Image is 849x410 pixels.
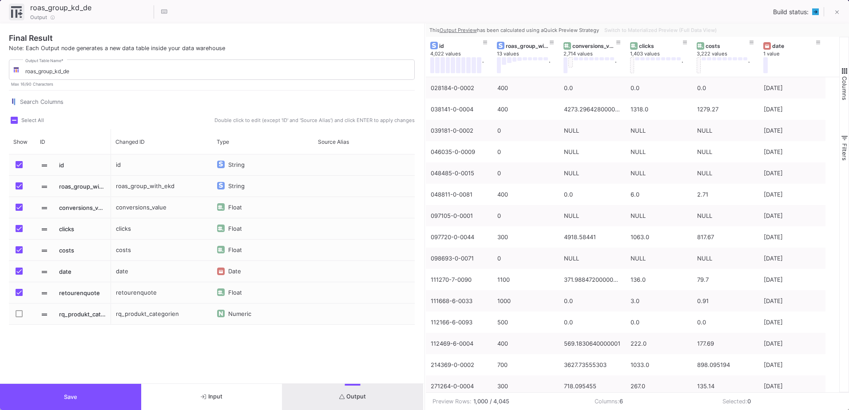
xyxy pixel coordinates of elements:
[490,397,509,406] b: / 4,045
[473,397,488,406] b: 1,000
[318,138,349,145] span: Source Alias
[697,142,754,162] div: NULL
[631,78,687,99] div: 0.0
[201,393,222,400] span: Input
[9,44,415,52] p: Note: Each Output node generates a new data table inside your data warehouse
[111,282,415,304] div: Press SPACE to select this row.
[697,78,754,99] div: 0.0
[141,384,282,410] button: Input
[228,261,245,282] div: Date
[439,43,483,49] div: id
[697,291,754,311] div: 0.91
[111,197,212,218] div: conversions_value
[339,393,366,400] span: Output
[697,248,754,269] div: NULL
[497,376,554,397] div: 300
[764,99,821,120] div: [DATE]
[59,283,106,304] span: retourenquote
[697,163,754,184] div: NULL
[747,398,751,405] b: 0
[544,27,599,33] a: Quick Preview Strategy
[440,27,477,33] u: Output Preview
[228,176,249,197] div: String
[59,176,106,197] span: roas_group_with_ekd
[697,269,754,290] div: 79.7
[764,376,821,397] div: [DATE]
[631,163,687,184] div: NULL
[630,51,697,57] div: 1,403 values
[431,184,488,205] div: 048811-0-0081
[59,197,106,218] span: conversions_value
[228,304,255,325] div: Numeric
[716,393,844,410] td: Selected:
[431,205,488,226] div: 097105-0-0001
[497,78,554,99] div: 400
[564,163,621,184] div: NULL
[282,384,424,410] button: Output
[431,99,488,120] div: 038141-0-0004
[631,376,687,397] div: 267.0
[228,154,249,176] div: String
[40,138,45,145] span: ID
[497,269,554,290] div: 1100
[111,261,212,282] div: date
[9,282,111,304] div: Press SPACE to select this row.
[217,138,229,145] span: Type
[497,227,554,248] div: 300
[564,227,621,248] div: 4918.58441
[115,138,145,145] span: Changed ID
[431,78,488,99] div: 028184-0-0002
[431,142,488,162] div: 046035-0-0009
[11,6,23,18] img: output-ui.svg
[748,57,750,73] div: .
[631,205,687,226] div: NULL
[697,99,754,120] div: 1279.27
[764,184,821,205] div: [DATE]
[497,291,554,311] div: 1000
[431,376,488,397] div: 271264-0-0004
[697,312,754,333] div: 0.0
[111,261,415,282] div: Press SPACE to select this row.
[706,43,750,49] div: costs
[430,51,497,57] div: 4,022 values
[431,248,488,269] div: 098693-0-0071
[764,120,821,141] div: [DATE]
[631,184,687,205] div: 6.0
[773,8,809,16] span: Build status:
[764,333,821,354] div: [DATE]
[25,68,411,75] input: Output table name
[631,227,687,248] div: 1063.0
[431,227,488,248] div: 097720-0-0044
[497,163,554,184] div: 0
[564,291,621,311] div: 0.0
[697,120,754,141] div: NULL
[64,394,77,400] span: Save
[111,240,415,261] div: Press SPACE to select this row.
[111,154,212,175] div: id
[631,333,687,354] div: 222.0
[497,142,554,162] div: 0
[497,333,554,354] div: 400
[59,240,106,261] span: costs
[764,227,821,248] div: [DATE]
[564,78,621,99] div: 0.0
[111,304,415,325] div: Press SPACE to select this row.
[59,219,106,240] span: clicks
[111,176,212,197] div: roas_group_with_ekd
[228,218,246,240] div: Float
[772,43,816,49] div: date
[228,240,246,261] div: Float
[431,312,488,333] div: 112166-6-0093
[9,261,111,282] div: Press SPACE to select this row.
[429,27,601,34] div: This has been calculated using a
[506,43,550,49] div: roas_group_with_ekd
[564,333,621,354] div: 569.1830640000001
[431,333,488,354] div: 112469-6-0004
[111,240,212,260] div: costs
[564,184,621,205] div: 0.0
[697,227,754,248] div: 817.67
[564,355,621,375] div: 3627.73555303
[697,51,763,57] div: 3,222 values
[59,155,106,176] span: id
[497,99,554,120] div: 400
